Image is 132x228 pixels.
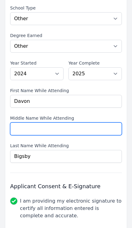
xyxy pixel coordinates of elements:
label: Degree Earned [10,32,122,39]
label: Year Complete [68,60,122,66]
label: Year Started [10,60,64,66]
label: First Name While Attending [10,88,122,94]
label: I am providing my electronic signature to certify all information entered is complete and accurate. [20,197,122,219]
label: Middle Name While Attending [10,115,122,121]
h3: Applicant Consent & E-Signature [10,183,122,190]
label: Last Name While Attending [10,143,122,149]
label: School Type [10,5,122,11]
